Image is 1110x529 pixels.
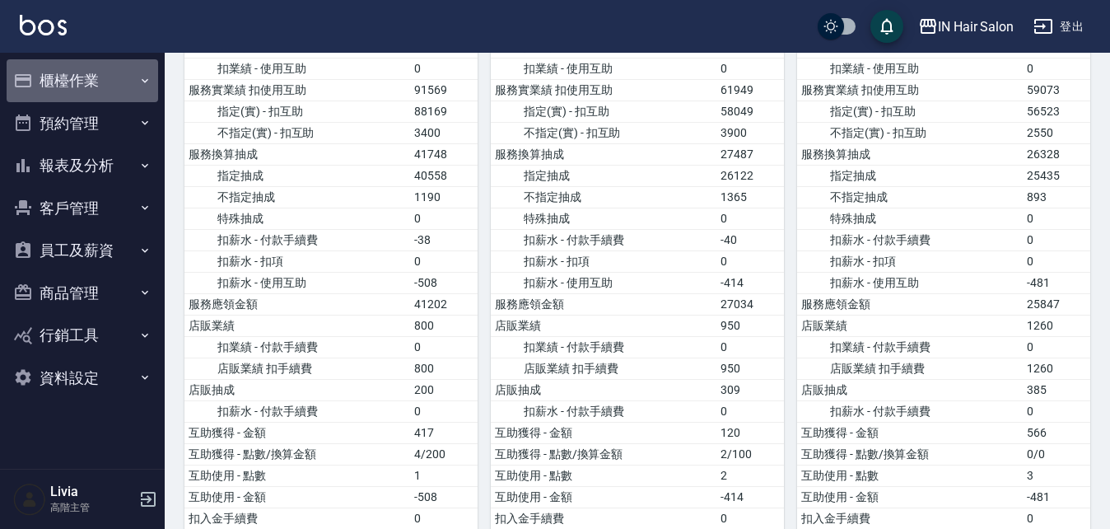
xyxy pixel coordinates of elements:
td: 1260 [1023,358,1090,379]
td: 互助使用 - 點數 [797,465,1023,486]
button: IN Hair Salon [912,10,1020,44]
td: 41748 [410,143,478,165]
td: 0 [1023,58,1090,79]
td: 服務應領金額 [797,293,1023,315]
td: 指定抽成 [797,165,1023,186]
td: 27487 [716,143,784,165]
td: 800 [410,315,478,336]
td: 服務換算抽成 [491,143,716,165]
button: 商品管理 [7,272,158,315]
td: 指定抽成 [184,165,410,186]
td: 扣業績 - 使用互助 [797,58,1023,79]
td: 1260 [1023,315,1090,336]
td: -40 [716,229,784,250]
td: 0 [1023,508,1090,529]
td: 0 [716,208,784,229]
td: 服務實業績 扣使用互助 [491,79,716,101]
td: 950 [716,315,784,336]
td: 店販業績 扣手續費 [184,358,410,379]
td: 扣薪水 - 付款手續費 [184,400,410,422]
td: 扣薪水 - 付款手續費 [184,229,410,250]
td: 特殊抽成 [491,208,716,229]
td: 不指定抽成 [491,186,716,208]
td: 0 [716,250,784,272]
td: 特殊抽成 [184,208,410,229]
td: -481 [1023,486,1090,508]
td: 扣薪水 - 扣項 [184,250,410,272]
td: 服務應領金額 [491,293,716,315]
td: 3400 [410,122,478,143]
td: 417 [410,422,478,443]
button: 行銷工具 [7,314,158,357]
img: Logo [20,15,67,35]
button: 報表及分析 [7,144,158,187]
td: 扣薪水 - 付款手續費 [491,400,716,422]
td: 扣業績 - 付款手續費 [491,336,716,358]
img: Person [13,483,46,516]
td: 0 [1023,400,1090,422]
td: 互助使用 - 金額 [491,486,716,508]
td: 200 [410,379,478,400]
p: 高階主管 [50,500,134,515]
td: 互助使用 - 金額 [797,486,1023,508]
td: 3 [1023,465,1090,486]
td: 2/100 [716,443,784,465]
td: 扣業績 - 付款手續費 [797,336,1023,358]
td: -508 [410,486,478,508]
td: 26122 [716,165,784,186]
td: 服務換算抽成 [797,143,1023,165]
div: IN Hair Salon [938,16,1014,37]
td: 91569 [410,79,478,101]
td: 61949 [716,79,784,101]
button: 櫃檯作業 [7,59,158,102]
td: -414 [716,486,784,508]
td: 扣薪水 - 付款手續費 [797,400,1023,422]
td: 店販業績 [184,315,410,336]
td: 扣入金手續費 [184,508,410,529]
td: 120 [716,422,784,443]
td: 1 [410,465,478,486]
td: 4/200 [410,443,478,465]
td: 不指定抽成 [797,186,1023,208]
td: 2550 [1023,122,1090,143]
td: 25435 [1023,165,1090,186]
td: 扣業績 - 使用互助 [491,58,716,79]
button: 員工及薪資 [7,229,158,272]
td: 56523 [1023,101,1090,122]
td: 扣薪水 - 使用互助 [184,272,410,293]
td: 服務換算抽成 [184,143,410,165]
td: 互助獲得 - 金額 [491,422,716,443]
h5: Livia [50,484,134,500]
td: 互助使用 - 點數 [491,465,716,486]
td: 扣薪水 - 付款手續費 [797,229,1023,250]
td: 店販抽成 [491,379,716,400]
td: 店販業績 [797,315,1023,336]
td: 扣入金手續費 [491,508,716,529]
td: 40558 [410,165,478,186]
td: 59073 [1023,79,1090,101]
td: 店販業績 扣手續費 [797,358,1023,379]
td: 0 [410,208,478,229]
button: 資料設定 [7,357,158,400]
td: 不指定(實) - 扣互助 [797,122,1023,143]
td: 扣入金手續費 [797,508,1023,529]
td: 0 [1023,250,1090,272]
td: 0 [410,336,478,358]
td: 0 [1023,208,1090,229]
td: 互助使用 - 金額 [184,486,410,508]
td: 服務實業績 扣使用互助 [184,79,410,101]
td: 41202 [410,293,478,315]
td: 互助獲得 - 金額 [797,422,1023,443]
td: 25847 [1023,293,1090,315]
td: 893 [1023,186,1090,208]
td: 0 [716,336,784,358]
td: 扣薪水 - 扣項 [797,250,1023,272]
td: 0 [1023,229,1090,250]
button: 預約管理 [7,102,158,145]
td: -414 [716,272,784,293]
td: 指定(實) - 扣互助 [184,101,410,122]
td: 0 [716,400,784,422]
td: 服務應領金額 [184,293,410,315]
td: 特殊抽成 [797,208,1023,229]
td: 950 [716,358,784,379]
